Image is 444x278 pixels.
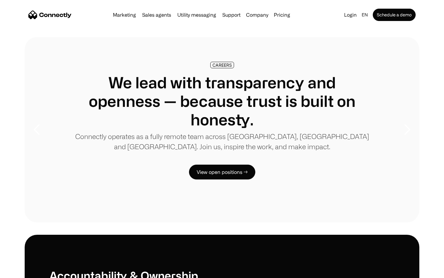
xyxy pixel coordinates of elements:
a: Schedule a demo [373,9,416,21]
a: Pricing [271,12,293,17]
aside: Language selected: English [6,267,37,276]
ul: Language list [12,267,37,276]
a: Support [220,12,243,17]
h1: We lead with transparency and openness — because trust is built on honesty. [74,73,370,129]
p: Connectly operates as a fully remote team across [GEOGRAPHIC_DATA], [GEOGRAPHIC_DATA] and [GEOGRA... [74,131,370,152]
a: Utility messaging [175,12,219,17]
a: Sales agents [140,12,174,17]
a: View open positions → [189,165,255,179]
div: CAREERS [212,63,232,67]
a: Login [342,11,359,19]
div: Company [246,11,268,19]
a: Marketing [110,12,138,17]
div: en [362,11,368,19]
